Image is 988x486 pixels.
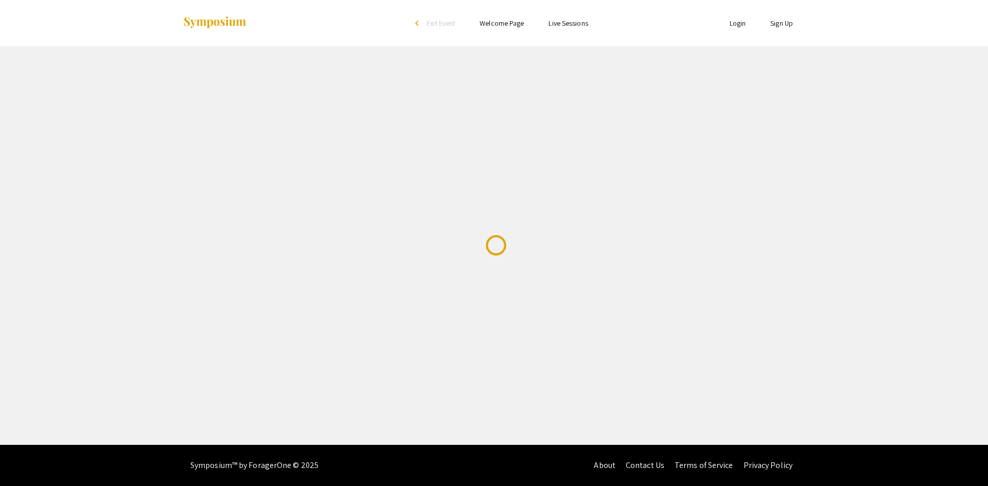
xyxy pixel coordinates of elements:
[675,460,733,471] a: Terms of Service
[480,19,524,28] a: Welcome Page
[626,460,664,471] a: Contact Us
[415,20,421,26] div: arrow_back_ios
[190,445,319,486] div: Symposium™ by ForagerOne © 2025
[427,19,455,28] span: Exit Event
[594,460,615,471] a: About
[770,19,793,28] a: Sign Up
[183,16,247,30] img: Symposium by ForagerOne
[549,19,588,28] a: Live Sessions
[744,460,792,471] a: Privacy Policy
[730,19,746,28] a: Login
